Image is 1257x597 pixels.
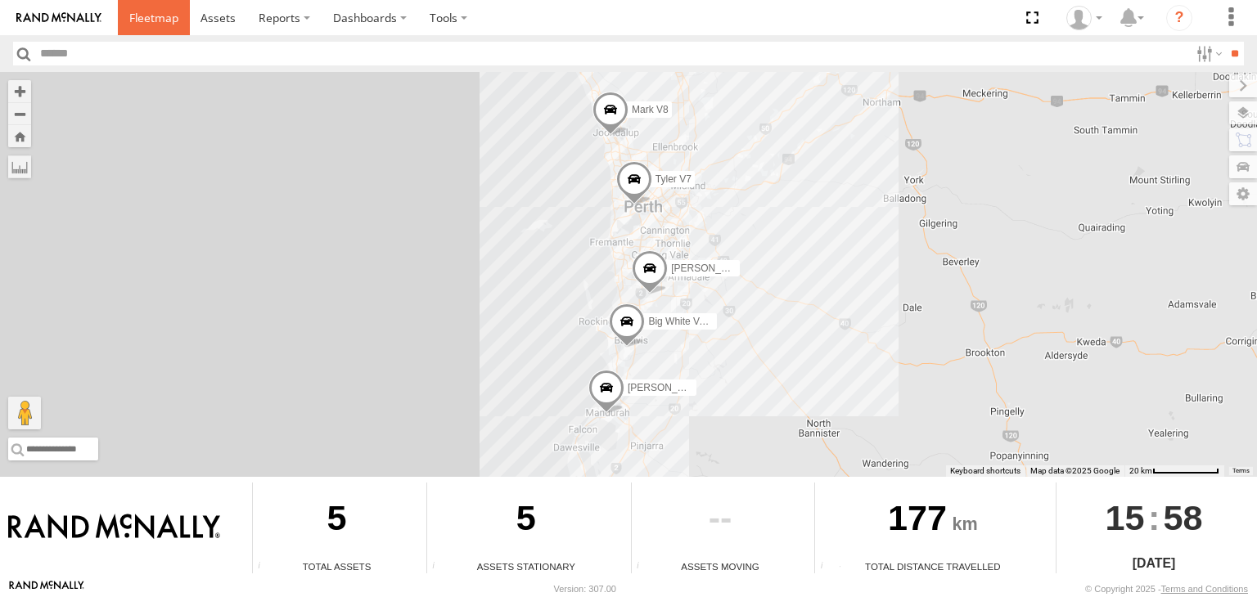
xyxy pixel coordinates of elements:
button: Map scale: 20 km per 78 pixels [1124,465,1224,477]
div: : [1057,483,1250,553]
div: Grainge Ryall [1061,6,1108,30]
div: Total number of assets current stationary. [427,561,452,573]
div: Total number of assets current in transit. [632,561,656,573]
i: ? [1166,5,1192,31]
div: 5 [427,483,624,559]
span: Big White Van ([PERSON_NAME]) [648,315,800,326]
div: [DATE] [1057,554,1250,573]
label: Search Filter Options [1190,42,1225,65]
span: Map data ©2025 Google [1030,466,1120,475]
span: 20 km [1129,466,1152,475]
span: [PERSON_NAME] V6 [628,382,723,393]
div: Assets Moving [632,559,809,573]
div: Version: 307.00 [554,584,616,594]
span: 58 [1164,483,1203,553]
button: Drag Pegman onto the map to open Street View [8,397,41,429]
button: Zoom Home [8,125,31,147]
button: Zoom out [8,102,31,125]
a: Terms and Conditions [1161,584,1248,594]
span: Tyler V7 [656,173,692,185]
div: Assets Stationary [427,559,624,573]
span: [PERSON_NAME] V9 [671,262,767,273]
img: Rand McNally [8,514,220,541]
div: Total Assets [253,559,421,573]
button: Zoom in [8,80,31,102]
div: Total distance travelled by all assets within specified date range and applied filters [815,561,840,573]
label: Map Settings [1229,182,1257,205]
div: Total number of Enabled Assets [253,561,277,573]
button: Keyboard shortcuts [950,465,1020,477]
span: Mark V8 [632,103,669,114]
div: 5 [253,483,421,559]
div: © Copyright 2025 - [1085,584,1248,594]
a: Visit our Website [9,581,84,597]
div: 177 [815,483,1050,559]
img: rand-logo.svg [16,12,101,24]
div: Total Distance Travelled [815,559,1050,573]
span: 15 [1106,483,1145,553]
label: Measure [8,155,31,178]
a: Terms (opens in new tab) [1232,467,1250,474]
